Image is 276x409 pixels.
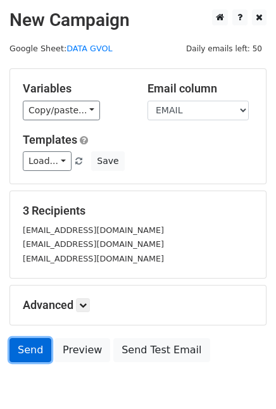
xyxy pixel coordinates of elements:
h5: 3 Recipients [23,204,253,218]
a: Load... [23,151,72,171]
button: Save [91,151,124,171]
h2: New Campaign [9,9,267,31]
h5: Email column [147,82,253,96]
a: Templates [23,133,77,146]
a: Preview [54,338,110,362]
div: Tiện ích trò chuyện [213,348,276,409]
small: Google Sheet: [9,44,113,53]
a: Copy/paste... [23,101,100,120]
h5: Advanced [23,298,253,312]
h5: Variables [23,82,129,96]
small: [EMAIL_ADDRESS][DOMAIN_NAME] [23,239,164,249]
iframe: Chat Widget [213,348,276,409]
a: Send [9,338,51,362]
a: Send Test Email [113,338,210,362]
small: [EMAIL_ADDRESS][DOMAIN_NAME] [23,254,164,263]
a: DATA GVOL [66,44,112,53]
a: Daily emails left: 50 [182,44,267,53]
span: Daily emails left: 50 [182,42,267,56]
small: [EMAIL_ADDRESS][DOMAIN_NAME] [23,225,164,235]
